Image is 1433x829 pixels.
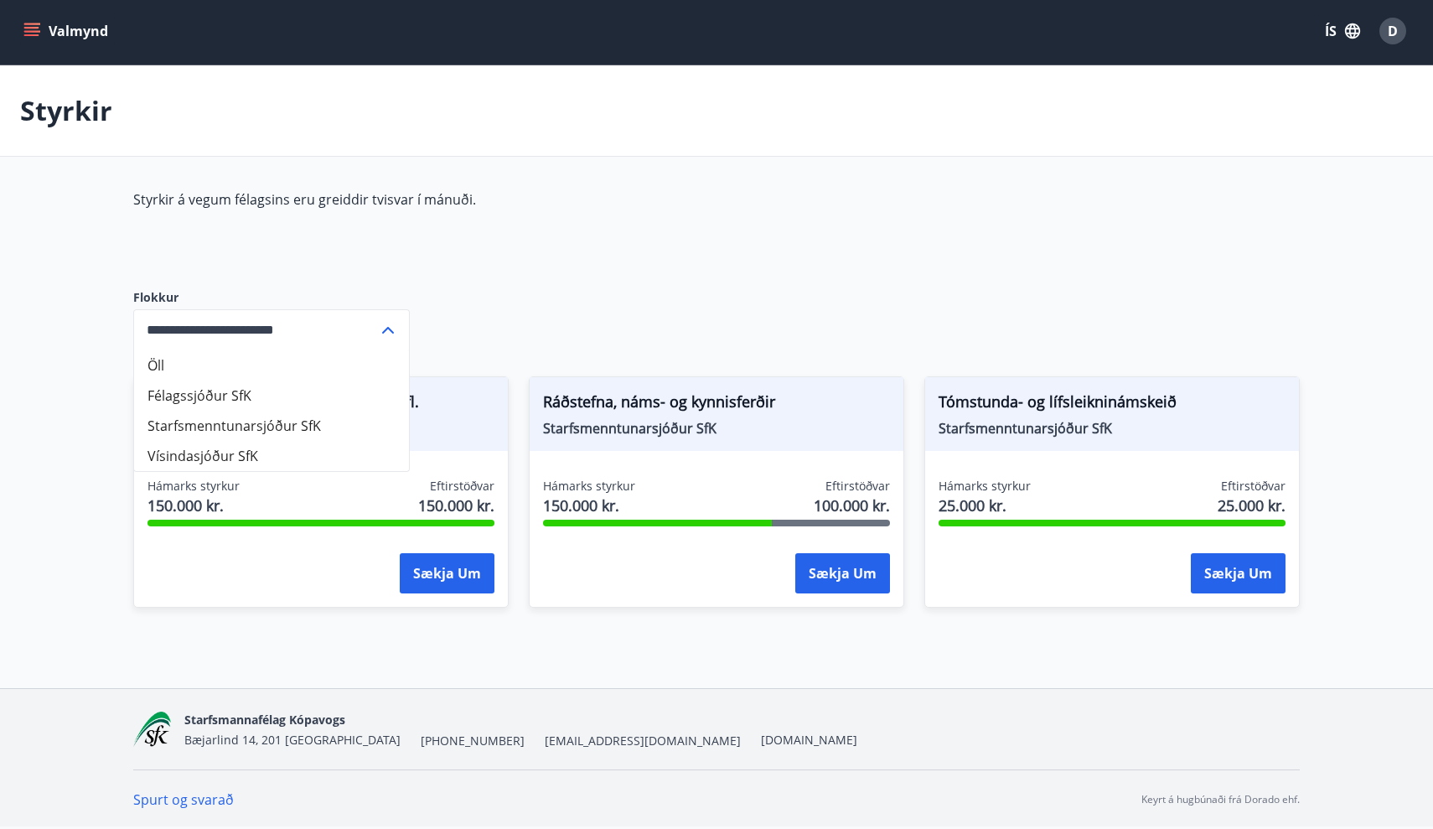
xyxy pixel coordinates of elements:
span: Eftirstöðvar [430,478,494,495]
p: Keyrt á hugbúnaði frá Dorado ehf. [1141,792,1300,807]
a: Spurt og svarað [133,790,234,809]
span: 150.000 kr. [543,495,635,516]
button: menu [20,16,115,46]
span: Tómstunda- og lífsleikninámskeið [939,391,1286,419]
button: Sækja um [400,553,494,593]
span: Starfsmenntunarsjóður SfK [543,419,890,438]
span: [EMAIL_ADDRESS][DOMAIN_NAME] [545,733,741,749]
span: Eftirstöðvar [1221,478,1286,495]
button: Sækja um [795,553,890,593]
span: Ráðstefna, náms- og kynnisferðir [543,391,890,419]
p: Styrkir á vegum félagsins eru greiddir tvisvar í mánuði. [133,190,924,209]
a: [DOMAIN_NAME] [761,732,857,748]
li: Félagssjóður SfK [134,381,409,411]
button: ÍS [1316,16,1369,46]
button: D [1373,11,1413,51]
p: Styrkir [20,92,112,129]
span: Hámarks styrkur [147,478,240,495]
li: Vísindasjóður SfK [134,441,409,471]
span: 25.000 kr. [1218,495,1286,516]
span: 100.000 kr. [814,495,890,516]
span: Eftirstöðvar [825,478,890,495]
span: Starfsmannafélag Kópavogs [184,712,345,728]
img: x5MjQkxwhnYn6YREZUTEa9Q4KsBUeQdWGts9Dj4O.png [133,712,171,748]
span: Hámarks styrkur [543,478,635,495]
span: [PHONE_NUMBER] [421,733,525,749]
span: 25.000 kr. [939,495,1031,516]
span: 150.000 kr. [418,495,494,516]
span: Bæjarlind 14, 201 [GEOGRAPHIC_DATA] [184,732,401,748]
label: Flokkur [133,289,410,306]
button: Sækja um [1191,553,1286,593]
span: Hámarks styrkur [939,478,1031,495]
li: Öll [134,350,409,381]
li: Starfsmenntunarsjóður SfK [134,411,409,441]
span: 150.000 kr. [147,495,240,516]
span: D [1388,22,1398,40]
span: Starfsmenntunarsjóður SfK [939,419,1286,438]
